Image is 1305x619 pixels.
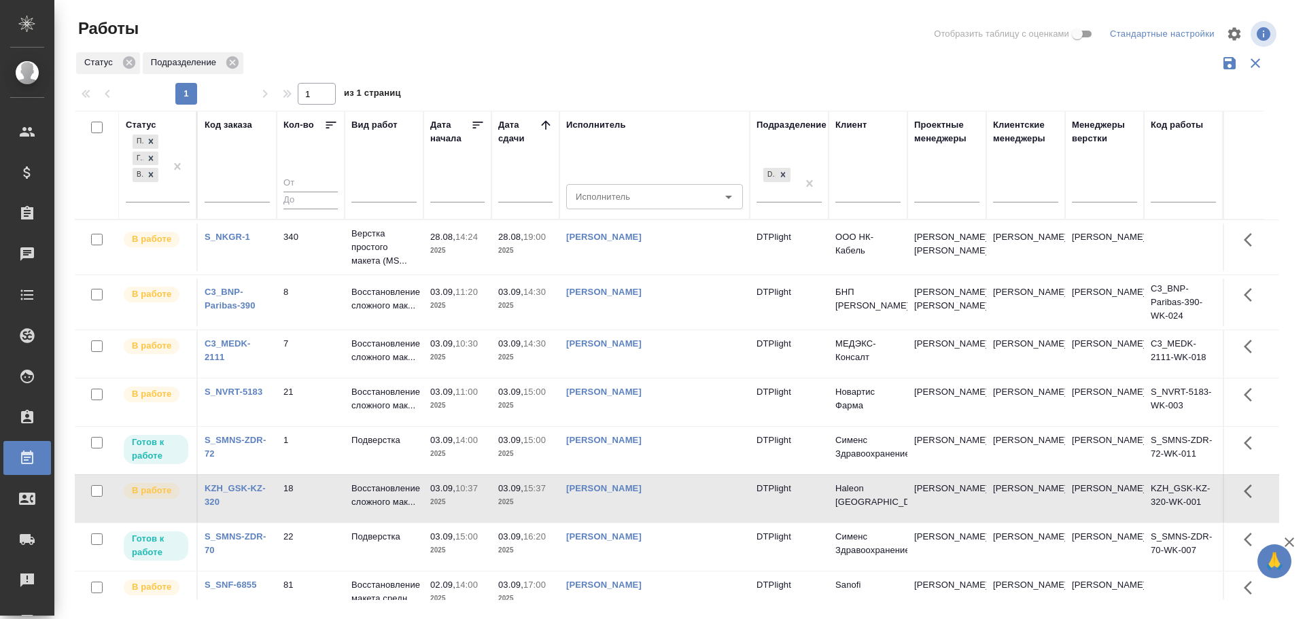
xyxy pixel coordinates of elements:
[1072,337,1137,351] p: [PERSON_NAME]
[750,571,829,619] td: DTPlight
[205,580,257,590] a: S_SNF-6855
[750,427,829,474] td: DTPlight
[498,299,553,313] p: 2025
[835,385,901,412] p: Новартис Фарма
[566,580,642,590] a: [PERSON_NAME]
[1072,482,1137,495] p: [PERSON_NAME]
[986,279,1065,326] td: [PERSON_NAME]
[1236,330,1268,363] button: Здесь прячутся важные кнопки
[430,338,455,349] p: 03.09,
[1072,578,1137,592] p: [PERSON_NAME]
[132,484,171,497] p: В работе
[835,482,901,509] p: Haleon [GEOGRAPHIC_DATA]
[835,230,901,258] p: ООО НК-Кабель
[84,56,118,69] p: Статус
[132,287,171,301] p: В работе
[430,544,485,557] p: 2025
[205,483,266,507] a: KZH_GSK-KZ-320
[205,531,266,555] a: S_SMNS-ZDR-70
[132,580,171,594] p: В работе
[907,571,986,619] td: [PERSON_NAME]
[351,337,417,364] p: Восстановление сложного мак...
[455,387,478,397] p: 11:00
[986,475,1065,523] td: [PERSON_NAME]
[566,232,642,242] a: [PERSON_NAME]
[430,351,485,364] p: 2025
[1072,285,1137,299] p: [PERSON_NAME]
[914,285,979,313] p: [PERSON_NAME], [PERSON_NAME]
[283,118,314,132] div: Кол-во
[76,52,140,74] div: Статус
[498,287,523,297] p: 03.09,
[430,495,485,509] p: 2025
[750,475,829,523] td: DTPlight
[750,279,829,326] td: DTPlight
[934,27,1069,41] span: Отобразить таблицу с оценками
[1144,475,1223,523] td: KZH_GSK-KZ-320-WK-001
[132,339,171,353] p: В работе
[430,244,485,258] p: 2025
[1144,275,1223,330] td: C3_BNP-Paribas-390-WK-024
[132,436,180,463] p: Готов к работе
[1242,50,1268,76] button: Сбросить фильтры
[523,387,546,397] p: 15:00
[131,150,160,167] div: Подбор, Готов к работе, В работе
[1263,547,1286,576] span: 🙏
[907,330,986,378] td: [PERSON_NAME]
[986,427,1065,474] td: [PERSON_NAME]
[277,475,345,523] td: 18
[1236,475,1268,508] button: Здесь прячутся важные кнопки
[523,232,546,242] p: 19:00
[1257,544,1291,578] button: 🙏
[133,135,143,149] div: Подбор
[131,166,160,183] div: Подбор, Готов к работе, В работе
[122,337,190,355] div: Исполнитель выполняет работу
[498,351,553,364] p: 2025
[1072,434,1137,447] p: [PERSON_NAME]
[455,338,478,349] p: 10:30
[277,279,345,326] td: 8
[986,378,1065,426] td: [PERSON_NAME]
[132,532,180,559] p: Готов к работе
[1236,571,1268,604] button: Здесь прячутся важные кнопки
[835,337,901,364] p: МЕДЭКС-Консалт
[523,338,546,349] p: 14:30
[351,482,417,509] p: Восстановление сложного мак...
[1072,230,1137,244] p: [PERSON_NAME]
[122,285,190,304] div: Исполнитель выполняет работу
[498,580,523,590] p: 03.09,
[907,475,986,523] td: [PERSON_NAME]
[430,299,485,313] p: 2025
[523,435,546,445] p: 15:00
[1236,224,1268,256] button: Здесь прячутся важные кнопки
[205,338,251,362] a: C3_MEDK-2111
[498,495,553,509] p: 2025
[455,287,478,297] p: 11:20
[122,530,190,562] div: Исполнитель может приступить к работе
[523,287,546,297] p: 14:30
[1072,530,1137,544] p: [PERSON_NAME]
[986,224,1065,271] td: [PERSON_NAME]
[351,285,417,313] p: Восстановление сложного мак...
[351,227,417,268] p: Верстка простого макета (MS...
[1151,118,1203,132] div: Код работы
[763,168,776,182] div: DTPlight
[283,192,338,209] input: До
[351,434,417,447] p: Подверстка
[907,427,986,474] td: [PERSON_NAME]
[566,483,642,493] a: [PERSON_NAME]
[498,338,523,349] p: 03.09,
[283,175,338,192] input: От
[277,330,345,378] td: 7
[498,399,553,412] p: 2025
[762,166,792,183] div: DTPlight
[835,285,901,313] p: БНП [PERSON_NAME]
[344,85,401,105] span: из 1 страниц
[719,188,738,207] button: Open
[455,435,478,445] p: 14:00
[1072,385,1137,399] p: [PERSON_NAME]
[498,592,553,605] p: 2025
[430,447,485,461] p: 2025
[205,287,256,311] a: C3_BNP-Paribas-390
[1144,330,1223,378] td: C3_MEDK-2111-WK-018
